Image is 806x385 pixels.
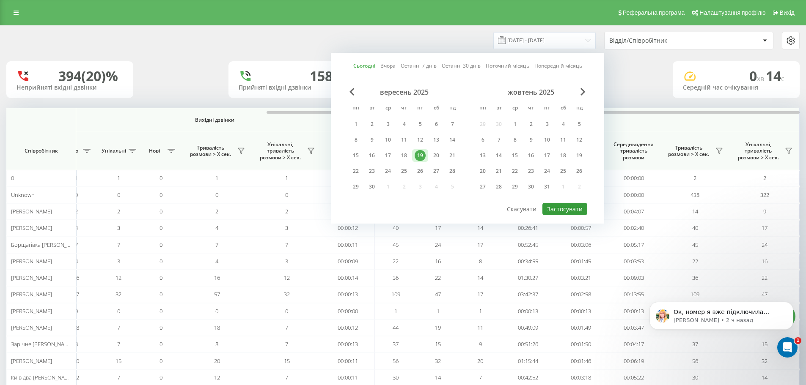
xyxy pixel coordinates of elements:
div: нд 26 жовт 2025 р. [571,165,587,177]
div: вересень 2025 [348,88,460,96]
span: 45 [692,241,698,248]
div: сб 25 жовт 2025 р. [555,165,571,177]
div: сб 4 жовт 2025 р. [555,118,571,131]
span: 0 [160,224,162,232]
span: 7 [117,241,120,248]
div: 27 [477,181,488,192]
span: 2 [215,208,218,215]
abbr: неділя [573,102,586,115]
td: 00:00:00 [607,186,660,203]
span: 24 [762,241,767,248]
td: 03:42:37 [501,286,554,303]
div: 2 [366,119,377,130]
div: пт 19 вер 2025 р. [412,149,428,162]
div: вт 23 вер 2025 р. [364,165,380,177]
span: 0 [160,241,162,248]
p: Message from Daria, sent 2 ч назад [37,33,146,40]
span: 17 [477,290,483,298]
td: 00:03:21 [554,270,607,286]
span: 1 [795,337,801,344]
div: 19 [574,150,585,161]
span: 22 [692,257,698,265]
div: 17 [382,150,393,161]
span: 2 [117,208,120,215]
td: 00:03:47 [607,319,660,336]
span: 11 [477,324,483,331]
div: 1 [350,119,361,130]
td: 00:00:00 [607,170,660,186]
div: пн 1 вер 2025 р. [348,118,364,131]
div: 9 [525,134,536,145]
span: 12 [116,274,121,281]
td: 00:26:41 [501,220,554,236]
div: 4 [558,119,569,130]
span: Середньоденна тривалість розмови [613,141,654,161]
td: 00:00:00 [322,186,374,203]
div: пт 12 вер 2025 р. [412,134,428,146]
span: 7 [285,241,288,248]
div: 18 [399,150,410,161]
div: чт 4 вер 2025 р. [396,118,412,131]
div: 18 [558,150,569,161]
iframe: Intercom live chat [777,337,798,358]
span: 3 [117,257,120,265]
div: 16 [525,150,536,161]
div: 20 [431,150,442,161]
span: Середній час очікування [328,145,368,158]
div: 3 [542,119,553,130]
span: 0 [215,307,218,315]
a: Сьогодні [353,62,375,70]
td: 00:01:49 [554,319,607,336]
div: 31 [542,181,553,192]
td: 00:05:17 [607,236,660,253]
div: сб 27 вер 2025 р. [428,165,444,177]
div: 24 [542,166,553,177]
div: чт 9 жовт 2025 р. [523,134,539,146]
td: 00:34:55 [501,253,554,270]
span: 47 [435,290,441,298]
td: 00:04:07 [607,203,660,220]
span: [PERSON_NAME] [11,324,52,331]
div: Прийняті вхідні дзвінки [239,84,345,91]
div: пт 26 вер 2025 р. [412,165,428,177]
abbr: вівторок [492,102,505,115]
span: 22 [435,274,441,281]
span: 3 [117,224,120,232]
span: 4 [75,224,78,232]
div: 13 [431,134,442,145]
td: 00:00:09 [322,253,374,270]
div: Середній час очікування [683,84,789,91]
a: Попередній місяць [534,62,582,70]
td: 00:00:12 [322,220,374,236]
div: 23 [525,166,536,177]
div: чт 18 вер 2025 р. [396,149,412,162]
span: 57 [214,290,220,298]
span: 0 [215,191,218,199]
div: ср 15 жовт 2025 р. [507,149,523,162]
abbr: п’ятниця [541,102,553,115]
span: 32 [284,290,290,298]
span: 438 [690,191,699,199]
div: пн 29 вер 2025 р. [348,180,364,193]
div: ср 17 вер 2025 р. [380,149,396,162]
td: 00:01:45 [554,253,607,270]
div: пн 6 жовт 2025 р. [475,134,491,146]
span: 19 [435,324,441,331]
span: 1 [394,307,397,315]
span: 44 [393,324,399,331]
span: 0 [160,290,162,298]
div: 7 [447,119,458,130]
div: вт 2 вер 2025 р. [364,118,380,131]
abbr: четвер [525,102,537,115]
div: пт 31 жовт 2025 р. [539,180,555,193]
td: 00:13:55 [607,286,660,303]
span: 1 [479,307,482,315]
span: 36 [393,274,399,281]
td: 00:03:06 [554,236,607,253]
div: нд 21 вер 2025 р. [444,149,460,162]
span: 0 [160,324,162,331]
div: Відділ/Співробітник [609,37,710,44]
div: вт 14 жовт 2025 р. [491,149,507,162]
span: Нові [144,147,165,154]
div: 6 [431,119,442,130]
